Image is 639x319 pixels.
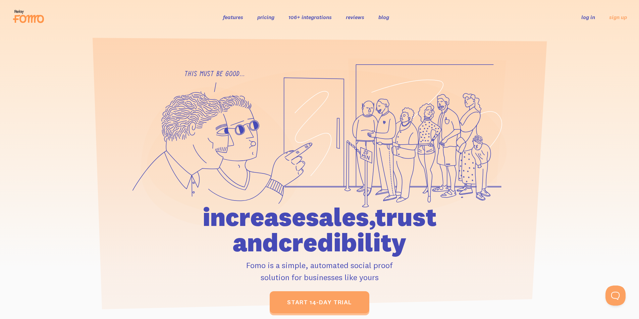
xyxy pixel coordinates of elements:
[609,14,627,21] a: sign up
[257,14,274,20] a: pricing
[605,286,626,306] iframe: Help Scout Beacon - Open
[164,259,475,283] p: Fomo is a simple, automated social proof solution for businesses like yours
[378,14,389,20] a: blog
[164,204,475,255] h1: increase sales, trust and credibility
[581,14,595,20] a: log in
[270,291,369,313] a: start 14-day trial
[223,14,243,20] a: features
[288,14,332,20] a: 106+ integrations
[346,14,364,20] a: reviews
